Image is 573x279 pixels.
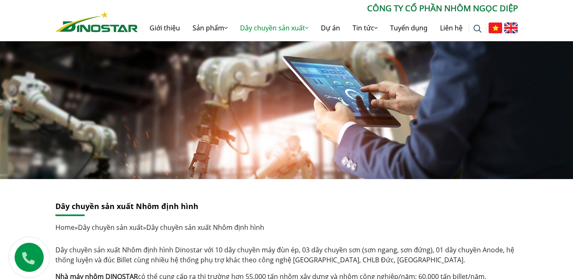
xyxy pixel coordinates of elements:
img: search [473,25,482,33]
img: Tiếng Việt [488,22,502,33]
a: Liên hệ [434,15,469,41]
a: Home [55,223,75,232]
img: Nhôm Dinostar [55,11,138,32]
a: Tin tức [346,15,384,41]
a: Dây chuyền sản xuất Nhôm định hình [55,201,198,211]
span: » » [55,223,264,232]
a: Dự án [315,15,346,41]
span: Dây chuyền sản xuất Nhôm định hình [146,223,264,232]
p: Dây chuyền sản xuất Nhôm định hình Dinostar với 10 dây chuyền máy đùn ép, 03 dây chuyền sơn (sơn ... [55,245,518,265]
p: CÔNG TY CỔ PHẦN NHÔM NGỌC DIỆP [138,2,518,15]
a: Dây chuyền sản xuất [78,223,143,232]
a: Giới thiệu [143,15,186,41]
img: English [504,22,518,33]
a: Sản phẩm [186,15,234,41]
a: Dây chuyền sản xuất [234,15,315,41]
a: Tuyển dụng [384,15,434,41]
